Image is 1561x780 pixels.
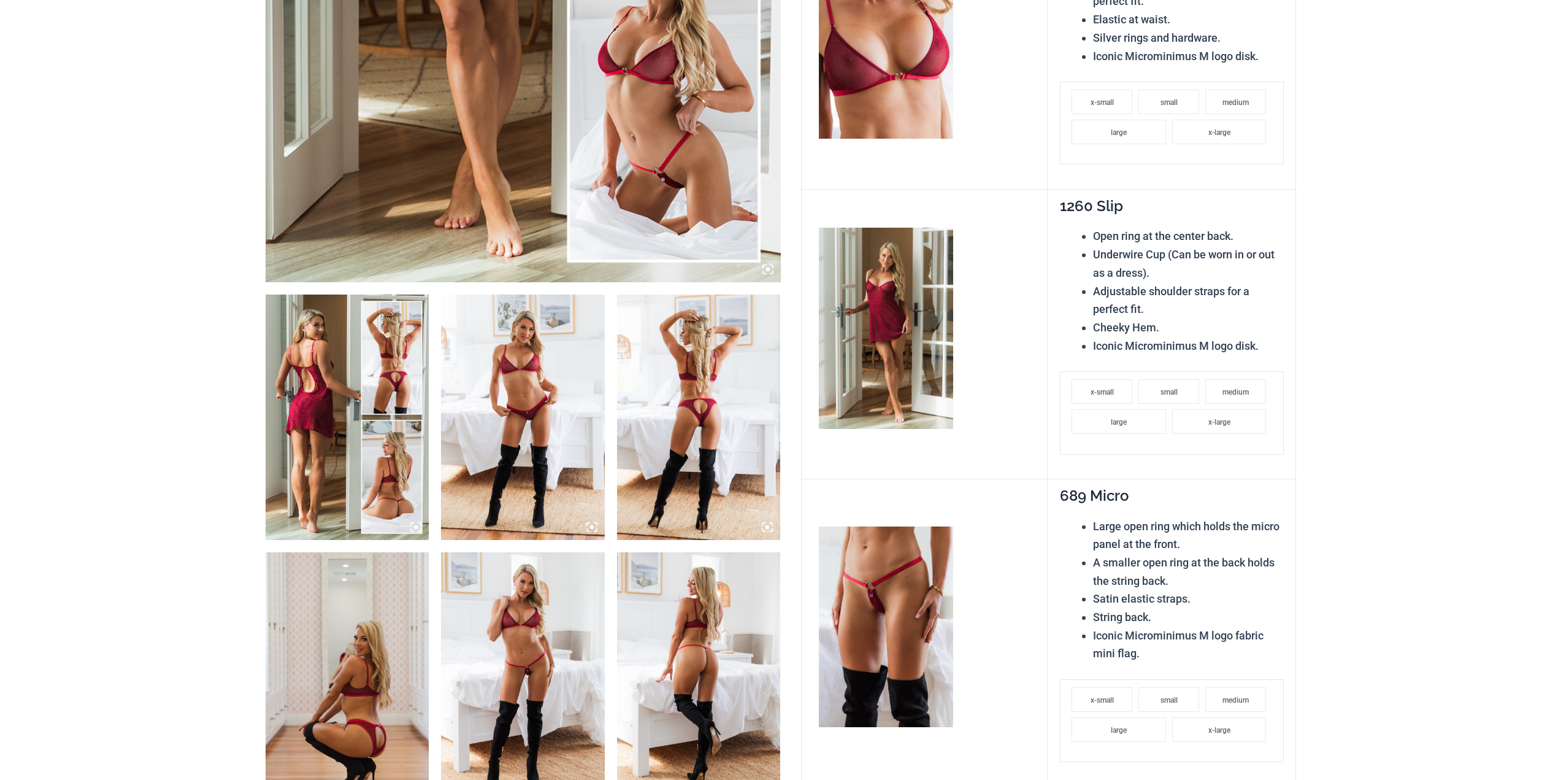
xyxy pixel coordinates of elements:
[1205,379,1266,404] li: medium
[1093,517,1284,554] li: Large open ring which holds the micro panel at the front.
[1208,418,1230,427] span: x-large
[1093,245,1284,282] li: Underwire Cup (Can be worn in or out as a dress).
[1111,726,1127,735] span: large
[1093,10,1284,29] li: Elastic at waist.
[1091,98,1114,107] span: x-small
[1093,590,1284,608] li: Satin elastic straps.
[1072,90,1132,114] li: x-small
[819,527,953,728] img: Guilty Pleasures Red 689 Micro
[1222,696,1249,705] span: medium
[1205,90,1266,114] li: medium
[1205,687,1266,712] li: medium
[1111,418,1127,427] span: large
[1208,726,1230,735] span: x-large
[1091,388,1114,396] span: x-small
[1093,282,1284,319] li: Adjustable shoulder straps for a perfect fit.
[819,228,953,429] img: Guilty Pleasures Red 1260 Slip
[1093,319,1284,337] li: Cheeky Hem.
[1093,227,1284,245] li: Open ring at the center back.
[1138,379,1199,404] li: small
[1172,120,1267,144] li: x-large
[1222,98,1249,107] span: medium
[1060,487,1129,504] span: 689 Micro
[1072,120,1166,144] li: large
[1160,98,1178,107] span: small
[441,295,605,540] img: Guilty Pleasures Red 1045 Bra 6045 Thong
[1093,554,1284,590] li: A smaller open ring at the back holds the string back.
[1111,128,1127,137] span: large
[1093,337,1284,355] li: Iconic Microminimus M logo disk.
[1093,627,1284,663] li: Iconic Microminimus M logo fabric mini flag.
[1093,47,1284,66] li: Iconic Microminimus M logo disk.
[1093,608,1284,627] li: String back.
[1072,409,1166,434] li: large
[1172,717,1267,742] li: x-large
[266,295,429,540] img: Guilty Pleasures Red Collection Pack
[1138,687,1199,712] li: small
[1160,388,1178,396] span: small
[1072,379,1132,404] li: x-small
[1072,687,1132,712] li: x-small
[617,295,781,540] img: Guilty Pleasures Red 1045 Bra 6045 Thong
[1222,388,1249,396] span: medium
[1091,696,1114,705] span: x-small
[1208,128,1230,137] span: x-large
[1072,717,1166,742] li: large
[1060,197,1123,215] span: 1260 Slip
[1160,696,1178,705] span: small
[1093,29,1284,47] li: Silver rings and hardware.
[1172,409,1267,434] li: x-large
[1138,90,1199,114] li: small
